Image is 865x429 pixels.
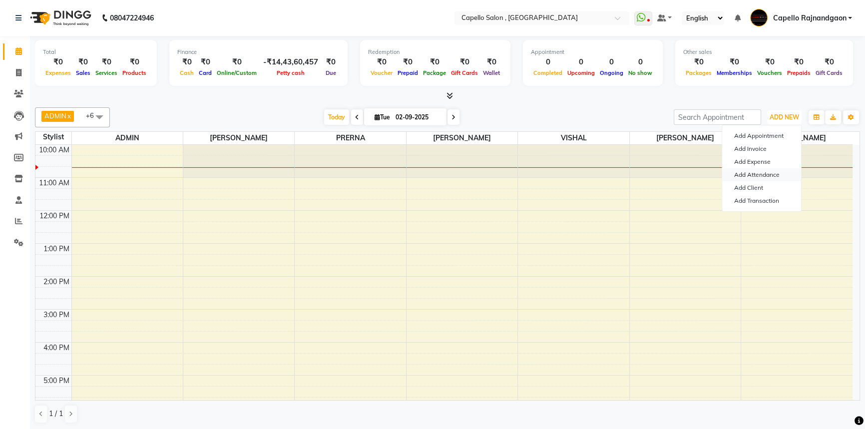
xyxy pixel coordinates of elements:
button: ADD NEW [767,110,802,124]
a: Add Expense [722,155,801,168]
span: Packages [683,69,714,76]
span: Products [120,69,149,76]
span: Today [324,109,349,125]
b: 08047224946 [110,4,154,32]
div: ₹0 [214,56,259,68]
div: Total [43,48,149,56]
div: 4:00 PM [41,343,71,353]
input: Search Appointment [674,109,761,125]
div: 0 [597,56,626,68]
span: Prepaid [395,69,421,76]
span: Gift Cards [448,69,480,76]
div: Finance [177,48,340,56]
div: Appointment [531,48,655,56]
span: Voucher [368,69,395,76]
a: Add Client [722,181,801,194]
div: ₹0 [322,56,340,68]
span: No show [626,69,655,76]
div: ₹0 [120,56,149,68]
span: Vouchers [755,69,785,76]
span: ADD NEW [770,113,799,121]
span: Upcoming [565,69,597,76]
span: Card [196,69,214,76]
span: PRERNA [295,132,406,144]
div: ₹0 [93,56,120,68]
div: 2:00 PM [41,277,71,287]
div: 0 [565,56,597,68]
div: ₹0 [73,56,93,68]
span: Online/Custom [214,69,259,76]
div: ₹0 [43,56,73,68]
div: 1:00 PM [41,244,71,254]
span: [PERSON_NAME] [407,132,517,144]
span: ADMIN [44,112,66,120]
div: ₹0 [196,56,214,68]
div: 3:00 PM [41,310,71,320]
div: ₹0 [755,56,785,68]
div: ₹0 [421,56,448,68]
input: 2025-09-02 [393,110,442,125]
span: Gift Cards [813,69,845,76]
div: -₹14,43,60,457 [259,56,322,68]
span: Tue [372,113,393,121]
div: ₹0 [448,56,480,68]
div: ₹0 [395,56,421,68]
div: ₹0 [177,56,196,68]
div: ₹0 [785,56,813,68]
span: Wallet [480,69,502,76]
img: logo [25,4,94,32]
span: Petty cash [274,69,307,76]
div: Stylist [35,132,71,142]
div: 5:00 PM [41,376,71,386]
div: ₹0 [480,56,502,68]
span: +6 [86,111,101,119]
div: 0 [626,56,655,68]
span: VISHAL [518,132,629,144]
img: Capello Rajnandgaon [750,9,768,26]
div: ₹0 [368,56,395,68]
div: ₹0 [813,56,845,68]
span: Cash [177,69,196,76]
span: Ongoing [597,69,626,76]
span: Memberships [714,69,755,76]
span: Sales [73,69,93,76]
span: ADMIN [72,132,183,144]
div: 11:00 AM [37,178,71,188]
a: Add Invoice [722,142,801,155]
div: ₹0 [683,56,714,68]
span: Expenses [43,69,73,76]
div: 10:00 AM [37,145,71,155]
button: Add Appointment [722,129,801,142]
a: Add Attendance [722,168,801,181]
a: x [66,112,71,120]
span: 1 / 1 [49,409,63,419]
span: [PERSON_NAME] [183,132,294,144]
div: Other sales [683,48,845,56]
span: Services [93,69,120,76]
span: Package [421,69,448,76]
div: 0 [531,56,565,68]
div: 12:00 PM [37,211,71,221]
div: Redemption [368,48,502,56]
span: Prepaids [785,69,813,76]
span: Completed [531,69,565,76]
div: ₹0 [714,56,755,68]
a: Add Transaction [722,194,801,207]
span: Capello Rajnandgaon [773,13,846,23]
span: Due [323,69,339,76]
span: [PERSON_NAME] [630,132,741,144]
